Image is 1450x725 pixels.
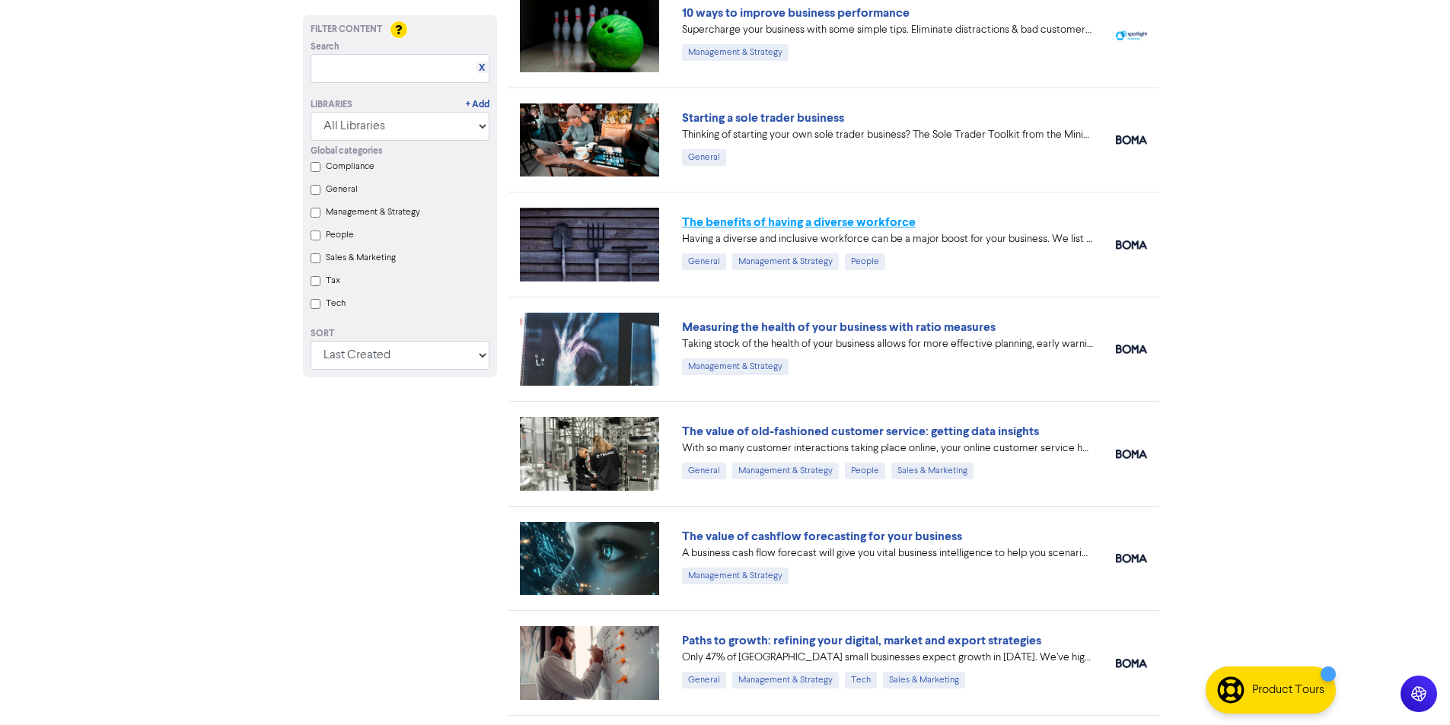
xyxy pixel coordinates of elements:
[682,650,1093,666] div: Only 47% of New Zealand small businesses expect growth in 2025. We’ve highlighted four key ways y...
[682,149,726,166] div: General
[682,44,789,61] div: Management & Strategy
[732,463,839,479] div: Management & Strategy
[1116,30,1147,40] img: spotlight
[682,672,726,688] div: General
[682,22,1093,38] div: Supercharge your business with some simple tips. Eliminate distractions & bad customers, get a pl...
[682,253,726,270] div: General
[682,440,1093,456] div: With so many customer interactions taking place online, your online customer service has to be fi...
[682,127,1093,143] div: Thinking of starting your own sole trader business? The Sole Trader Toolkit from the Ministry of ...
[682,358,789,375] div: Management & Strategy
[845,672,877,688] div: Tech
[311,23,489,37] div: Filter Content
[883,672,965,688] div: Sales & Marketing
[1116,554,1147,563] img: boma_accounting
[326,297,346,310] label: Tech
[682,545,1093,561] div: A business cash flow forecast will give you vital business intelligence to help you scenario-plan...
[682,215,916,230] a: The benefits of having a diverse workforce
[682,336,1093,352] div: Taking stock of the health of your business allows for more effective planning, early warning abo...
[682,110,844,126] a: Starting a sole trader business
[326,160,374,173] label: Compliance
[326,183,358,196] label: General
[311,40,339,54] span: Search
[1374,652,1450,725] iframe: Chat Widget
[1116,135,1147,145] img: boma
[1116,240,1147,250] img: boma
[682,320,996,335] a: Measuring the health of your business with ratio measures
[891,463,974,479] div: Sales & Marketing
[311,327,489,341] div: Sort
[682,529,962,544] a: The value of cashflow forecasting for your business
[682,5,910,21] a: 10 ways to improve business performance
[311,145,489,158] div: Global categories
[1116,345,1147,354] img: boma_accounting
[732,253,839,270] div: Management & Strategy
[1116,659,1147,668] img: boma
[311,98,352,112] div: Libraries
[326,274,340,288] label: Tax
[326,205,420,219] label: Management & Strategy
[682,424,1039,439] a: The value of old-fashioned customer service: getting data insights
[732,672,839,688] div: Management & Strategy
[682,231,1093,247] div: Having a diverse and inclusive workforce can be a major boost for your business. We list four of ...
[682,633,1041,648] a: Paths to growth: refining your digital, market and export strategies
[326,251,396,265] label: Sales & Marketing
[845,463,885,479] div: People
[466,98,489,112] a: + Add
[1116,450,1147,459] img: boma
[682,568,789,584] div: Management & Strategy
[682,463,726,479] div: General
[479,62,485,74] a: X
[326,228,354,242] label: People
[845,253,885,270] div: People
